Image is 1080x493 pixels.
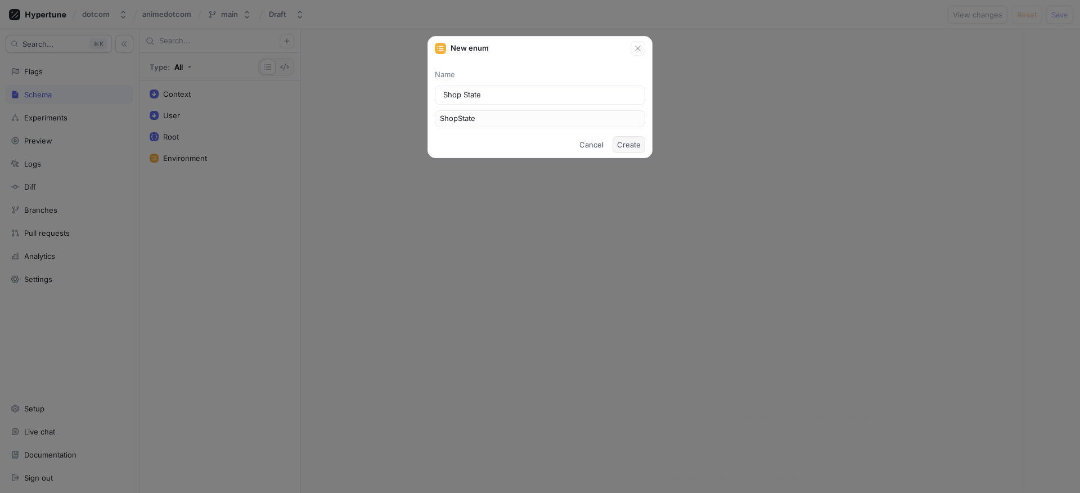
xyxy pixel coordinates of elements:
span: Cancel [579,141,604,148]
p: Name [435,69,645,80]
button: Create [613,136,645,153]
button: Cancel [575,136,608,153]
input: Enter a name for this enum [443,89,637,101]
p: New enum [451,43,489,54]
span: Create [617,141,641,148]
